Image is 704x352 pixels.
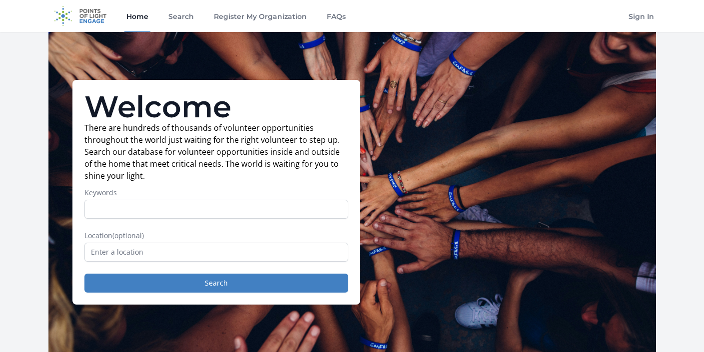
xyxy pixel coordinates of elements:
[84,243,348,262] input: Enter a location
[84,122,348,182] p: There are hundreds of thousands of volunteer opportunities throughout the world just waiting for ...
[84,231,348,241] label: Location
[84,274,348,293] button: Search
[84,92,348,122] h1: Welcome
[84,188,348,198] label: Keywords
[112,231,144,240] span: (optional)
